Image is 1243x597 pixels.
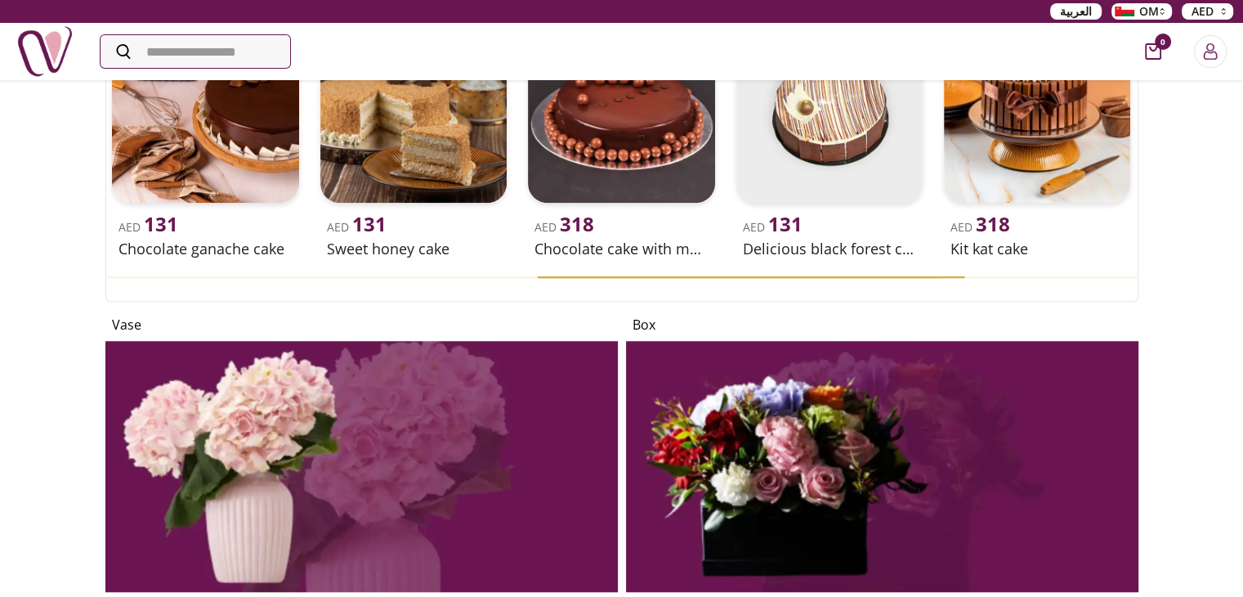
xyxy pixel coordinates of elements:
[320,16,507,203] img: uae-gifts-Sweet honey cake
[118,237,292,260] h2: Chocolate ganache cake
[937,10,1137,263] a: uae-gifts-Kit Kat cakeAED 318Kit kat cake
[534,219,594,235] span: AED
[1111,3,1172,20] button: OM
[16,23,74,80] img: Nigwa-uae-gifts
[626,315,1138,592] a: Box
[1139,3,1159,20] span: OM
[105,341,618,592] img: Vase
[560,210,594,237] span: 318
[118,219,178,235] span: AED
[101,35,290,68] input: Search
[112,16,298,203] img: uae-gifts-Chocolate ganache cake
[144,210,178,237] span: 131
[1060,3,1092,20] span: العربية
[730,10,929,263] a: uae-gifts-Delicious black forest cakeAED 131Delicious black forest cake
[1192,3,1214,20] span: AED
[736,16,923,203] img: uae-gifts-Delicious black forest cake
[950,219,1010,235] span: AED
[1194,35,1227,68] button: Login
[1182,3,1233,20] button: AED
[768,210,803,237] span: 131
[1155,34,1171,50] span: 0
[976,210,1010,237] span: 318
[105,10,305,263] a: uae-gifts-Chocolate ganache cakeAED 131Chocolate ganache cake
[1115,7,1134,16] img: om_dbzmrn.png
[112,315,611,334] h4: Vase
[327,237,500,260] h2: Sweet honey cake
[1145,43,1161,60] button: cart-button
[534,237,708,260] h2: Chocolate cake with maltesers
[105,315,618,592] a: Vase
[314,10,513,263] a: uae-gifts-Sweet honey cakeAED 131Sweet honey cake
[327,219,387,235] span: AED
[950,237,1124,260] h2: Kit kat cake
[743,219,803,235] span: AED
[521,10,721,263] a: uae-gifts-Chocolate cake with maltesersAED 318Chocolate cake with maltesers
[626,341,1138,592] img: Box
[528,16,714,203] img: uae-gifts-Chocolate cake with maltesers
[633,315,1132,334] h4: Box
[743,237,916,260] h2: Delicious black forest cake
[352,210,387,237] span: 131
[944,16,1130,203] img: uae-gifts-Kit Kat cake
